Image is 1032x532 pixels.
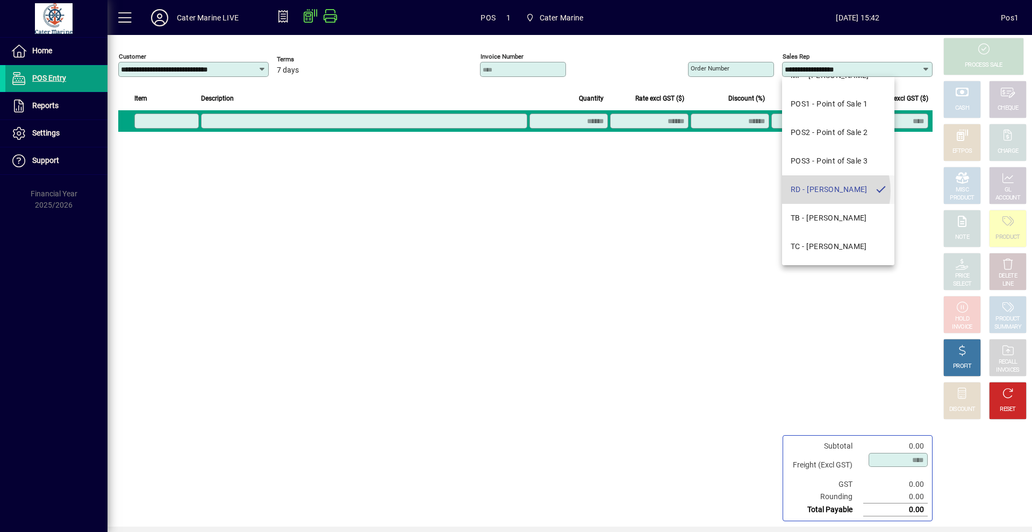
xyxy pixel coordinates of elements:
[5,93,107,119] a: Reports
[787,478,863,491] td: GST
[787,440,863,452] td: Subtotal
[787,452,863,478] td: Freight (Excl GST)
[955,315,969,323] div: HOLD
[1002,280,1013,288] div: LINE
[998,147,1019,155] div: CHARGE
[5,38,107,65] a: Home
[955,104,969,112] div: CASH
[521,8,588,27] span: Cater Marine
[481,53,524,60] mat-label: Invoice number
[691,65,729,72] mat-label: Order number
[965,61,1002,69] div: PROCESS SALE
[950,194,974,202] div: PRODUCT
[824,93,845,104] span: GST ($)
[142,8,177,27] button: Profile
[32,101,59,110] span: Reports
[955,233,969,242] div: NOTE
[119,53,146,60] mat-label: Customer
[506,9,511,26] span: 1
[32,46,52,55] span: Home
[995,315,1020,323] div: PRODUCT
[787,503,863,516] td: Total Payable
[32,156,59,165] span: Support
[5,120,107,147] a: Settings
[994,323,1021,331] div: SUMMARY
[955,272,970,280] div: PRICE
[1001,9,1019,26] div: Pos1
[635,93,684,104] span: Rate excl GST ($)
[863,491,928,503] td: 0.00
[995,194,1020,202] div: ACCOUNT
[952,147,972,155] div: EFTPOS
[134,93,147,104] span: Item
[277,66,299,75] span: 7 days
[998,104,1018,112] div: CHEQUE
[715,9,1001,26] span: [DATE] 15:42
[863,440,928,452] td: 0.00
[996,366,1019,374] div: INVOICES
[481,9,496,26] span: POS
[999,272,1017,280] div: DELETE
[952,323,972,331] div: INVOICE
[277,56,341,63] span: Terms
[953,280,972,288] div: SELECT
[953,363,971,371] div: PROFIT
[956,186,969,194] div: MISC
[32,129,60,137] span: Settings
[863,478,928,491] td: 0.00
[5,147,107,174] a: Support
[579,93,604,104] span: Quantity
[872,93,928,104] span: Extend excl GST ($)
[201,93,234,104] span: Description
[728,93,765,104] span: Discount (%)
[540,9,584,26] span: Cater Marine
[863,503,928,516] td: 0.00
[783,53,809,60] mat-label: Sales rep
[177,9,239,26] div: Cater Marine LIVE
[32,74,66,82] span: POS Entry
[995,233,1020,242] div: PRODUCT
[1000,406,1016,414] div: RESET
[787,491,863,503] td: Rounding
[949,406,975,414] div: DISCOUNT
[1005,186,1012,194] div: GL
[999,358,1017,366] div: RECALL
